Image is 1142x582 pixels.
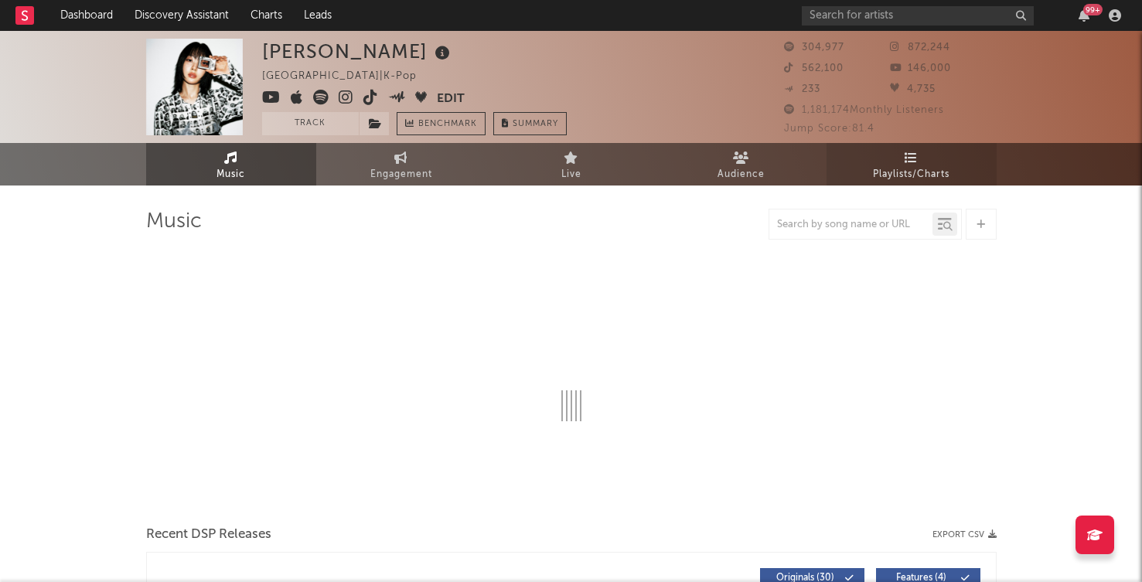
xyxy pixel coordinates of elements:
[513,120,558,128] span: Summary
[656,143,827,185] a: Audience
[262,67,435,86] div: [GEOGRAPHIC_DATA] | K-Pop
[932,530,997,539] button: Export CSV
[146,526,271,544] span: Recent DSP Releases
[1083,4,1103,15] div: 99 +
[437,90,465,109] button: Edit
[890,43,950,53] span: 872,244
[486,143,656,185] a: Live
[718,165,765,184] span: Audience
[890,63,951,73] span: 146,000
[370,165,432,184] span: Engagement
[769,219,932,231] input: Search by song name or URL
[784,63,844,73] span: 562,100
[216,165,245,184] span: Music
[493,112,567,135] button: Summary
[784,105,944,115] span: 1,181,174 Monthly Listeners
[1079,9,1089,22] button: 99+
[873,165,949,184] span: Playlists/Charts
[827,143,997,185] a: Playlists/Charts
[784,124,874,134] span: Jump Score: 81.4
[146,143,316,185] a: Music
[561,165,581,184] span: Live
[262,112,359,135] button: Track
[418,115,477,134] span: Benchmark
[784,84,820,94] span: 233
[316,143,486,185] a: Engagement
[397,112,486,135] a: Benchmark
[890,84,936,94] span: 4,735
[802,6,1034,26] input: Search for artists
[262,39,454,64] div: [PERSON_NAME]
[784,43,844,53] span: 304,977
